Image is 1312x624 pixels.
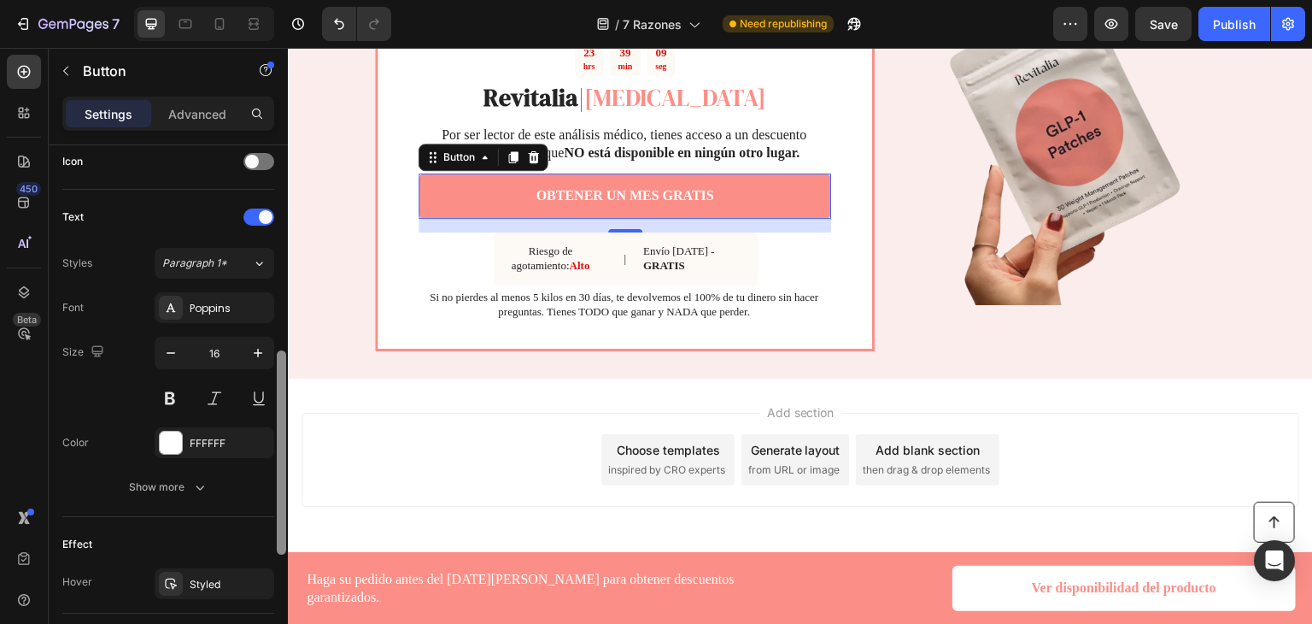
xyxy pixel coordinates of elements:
p: Settings [85,105,132,123]
strong: NO está disponible en ningún otro lugar. [276,97,512,112]
div: Effect [62,537,92,552]
div: Show more [129,479,208,496]
div: Open Intercom Messenger [1254,540,1295,581]
span: from URL or image [460,415,552,430]
p: Riesgo de agotamiento: [207,197,319,226]
button: 7 [7,7,127,41]
p: Si no pierdes al menos 5 kilos en 30 días, te devolvemos el 100% de tu dinero sin hacer preguntas... [131,243,542,272]
span: then drag & drop elements [575,415,702,430]
p: hrs [296,13,307,24]
div: FFFFFF [190,436,270,451]
span: [MEDICAL_DATA] [296,33,478,66]
div: Poppins [190,301,270,316]
h2: | [131,34,543,67]
div: 450 [16,182,41,196]
div: Styles [62,256,92,271]
div: Add blank section [588,393,692,411]
div: Publish [1213,15,1256,33]
div: Icon [62,154,83,169]
p: min [330,13,344,24]
p: Ver disponibilidad del producto [744,532,928,550]
span: 7 Razones [623,15,682,33]
span: inspired by CRO experts [320,415,437,430]
div: Rich Text Editor. Editing area: main [248,139,425,157]
button: Save [1135,7,1192,41]
p: 7 [112,14,120,34]
div: Styled [190,577,270,592]
p: Advanced [168,105,226,123]
div: Hover [62,574,92,590]
button: Publish [1198,7,1270,41]
span: Need republishing [740,16,827,32]
div: Text [62,209,84,225]
span: Save [1150,17,1178,32]
div: Choose templates [329,393,432,411]
strong: Revitalia [196,33,290,66]
strong: GRATIS [355,211,397,224]
span: Add section [472,356,553,374]
p: Button [83,61,228,81]
iframe: Design area [288,48,1312,624]
p: Envío [DATE] - [355,197,468,226]
p: Por ser lector de este análisis médico, tienes acceso a un descuento especial del 60% que [131,79,542,115]
p: | [336,204,338,219]
p: seg [367,13,378,24]
a: Ver disponibilidad del producto [665,518,1008,563]
div: Beta [13,313,41,327]
div: Generate layout [463,393,553,411]
div: Undo/Redo [322,7,391,41]
a: Rich Text Editor. Editing area: main [131,126,543,171]
p: OBTENER UN MES GRATIS [248,139,425,157]
div: Button [152,102,190,117]
button: Show more [62,472,274,503]
div: Color [62,435,89,450]
div: Size [62,341,108,364]
span: / [615,15,619,33]
button: Paragraph 1* [155,248,274,279]
strong: Alto [281,211,302,224]
div: Font [62,300,84,315]
span: Paragraph 1* [162,256,227,271]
